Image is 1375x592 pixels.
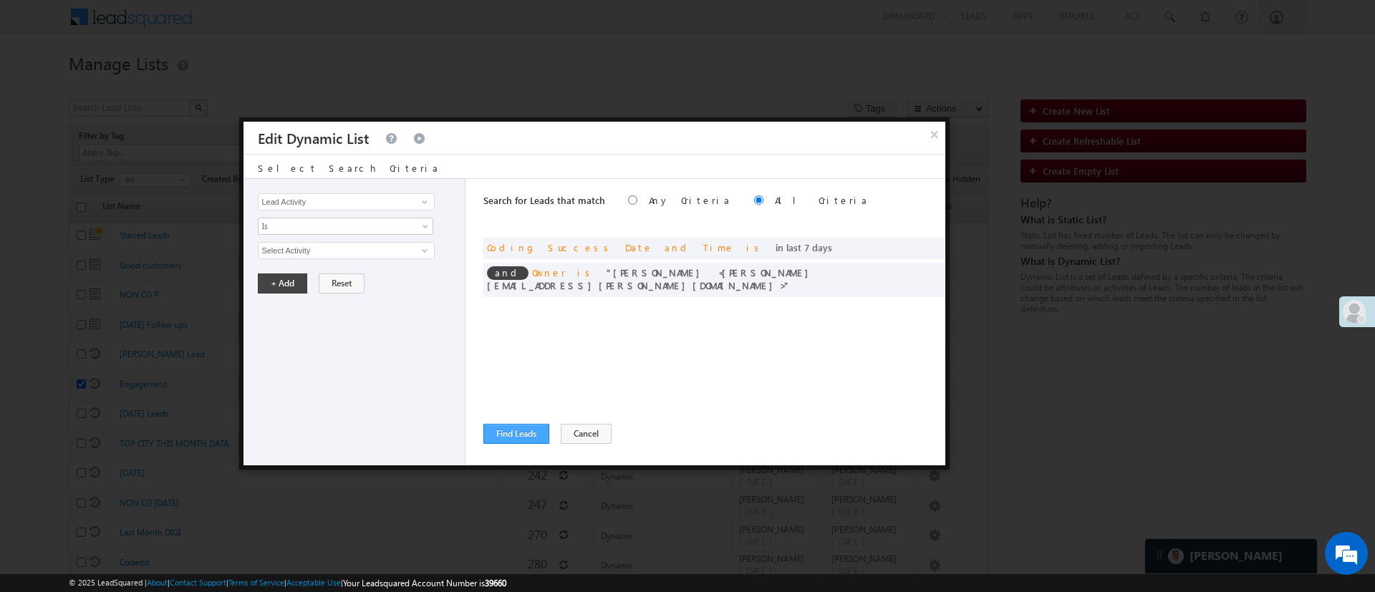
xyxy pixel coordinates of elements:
a: Show All Items [414,243,432,258]
a: About [147,578,168,587]
input: Type to Search [258,242,434,259]
span: is [746,241,764,253]
h3: Edit Dynamic List [258,122,369,154]
button: Reset [319,273,365,293]
a: Terms of Service [228,578,284,587]
label: All Criteria [775,194,869,206]
label: Any Criteria [649,194,731,206]
button: + Add [258,273,307,293]
span: [PERSON_NAME] <[PERSON_NAME][EMAIL_ADDRESS][PERSON_NAME][DOMAIN_NAME]> [487,266,816,291]
input: Type to Search [258,193,434,210]
a: Show All Items [414,195,432,209]
span: Your Leadsquared Account Number is [343,578,506,588]
span: is [577,266,595,278]
span: © 2025 LeadSquared | | | | | [69,576,506,590]
span: Coding Success Date and Time [487,241,735,253]
a: Acceptable Use [286,578,341,587]
span: in last 7 days [776,241,832,253]
span: Owner [532,266,566,278]
span: and [487,266,529,280]
button: Cancel [561,424,612,444]
span: Search for Leads that match [483,194,605,206]
a: Is [258,218,433,235]
span: Select Search Criteria [258,162,440,174]
button: × [923,122,946,147]
a: Contact Support [170,578,226,587]
button: Find Leads [483,424,549,444]
span: 39660 [485,578,506,588]
span: Is [259,220,414,233]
